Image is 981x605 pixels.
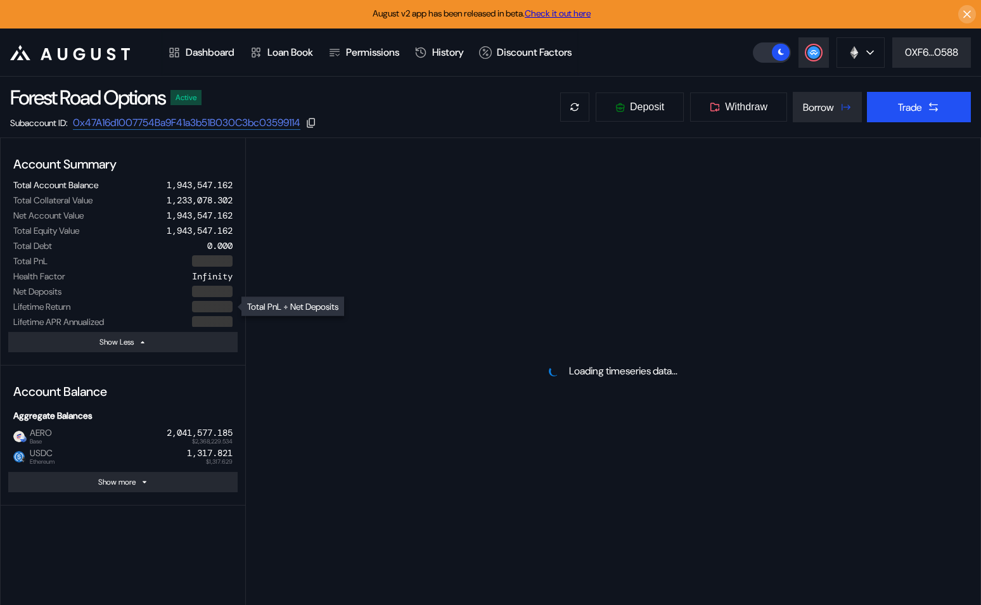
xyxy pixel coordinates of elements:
[525,8,591,19] a: Check it out here
[867,92,971,122] button: Trade
[176,93,196,102] div: Active
[13,316,104,328] div: Lifetime APR Annualized
[8,472,238,492] button: Show more
[13,225,79,236] div: Total Equity Value
[432,46,464,59] div: History
[13,271,65,282] div: Health Factor
[471,29,579,76] a: Discount Factors
[569,364,677,378] div: Loading timeseries data...
[13,255,48,267] div: Total PnL
[25,428,52,444] span: AERO
[497,46,572,59] div: Discount Factors
[10,117,68,129] div: Subaccount ID:
[13,179,98,191] div: Total Account Balance
[20,456,27,462] img: svg+xml,%3c
[407,29,471,76] a: History
[8,151,238,177] div: Account Summary
[13,286,61,297] div: Net Deposits
[206,459,233,465] span: $1,317.629
[549,366,559,376] img: pending
[207,240,233,252] div: 0.000
[803,101,834,114] div: Borrow
[13,240,52,252] div: Total Debt
[186,46,234,59] div: Dashboard
[8,332,238,352] button: Show Less
[167,194,233,206] div: 1,233,078.302
[595,92,684,122] button: Deposit
[373,8,591,19] span: August v2 app has been released in beta.
[73,116,300,130] a: 0x47A16d1007754Ba9F41a3b51B030C3bc03599114
[10,84,165,111] div: Forest Road Options
[8,378,238,405] div: Account Balance
[98,477,136,487] div: Show more
[192,271,233,282] div: Infinity
[689,92,788,122] button: Withdraw
[99,337,134,347] div: Show Less
[13,431,25,442] img: token.png
[167,428,233,438] div: 2,041,577.185
[167,210,233,221] div: 1,943,547.162
[630,101,664,113] span: Deposit
[167,179,233,191] div: 1,943,547.162
[321,29,407,76] a: Permissions
[892,37,971,68] button: 0XF6...0588
[905,46,958,59] div: 0XF6...0588
[167,225,233,236] div: 1,943,547.162
[241,297,344,316] div: Total PnL ÷ Net Deposits
[13,194,93,206] div: Total Collateral Value
[267,46,313,59] div: Loan Book
[30,459,54,465] span: Ethereum
[13,451,25,462] img: usdc.png
[30,438,52,445] span: Base
[20,436,27,442] img: base-BpWWO12p.svg
[13,301,70,312] div: Lifetime Return
[346,46,399,59] div: Permissions
[847,46,861,60] img: chain logo
[898,101,922,114] div: Trade
[25,448,54,464] span: USDC
[192,438,233,445] span: $2,368,229.534
[160,29,242,76] a: Dashboard
[8,405,238,426] div: Aggregate Balances
[187,448,233,459] div: 1,317.821
[242,29,321,76] a: Loan Book
[837,37,885,68] button: chain logo
[793,92,862,122] button: Borrow
[13,210,84,221] div: Net Account Value
[725,101,767,113] span: Withdraw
